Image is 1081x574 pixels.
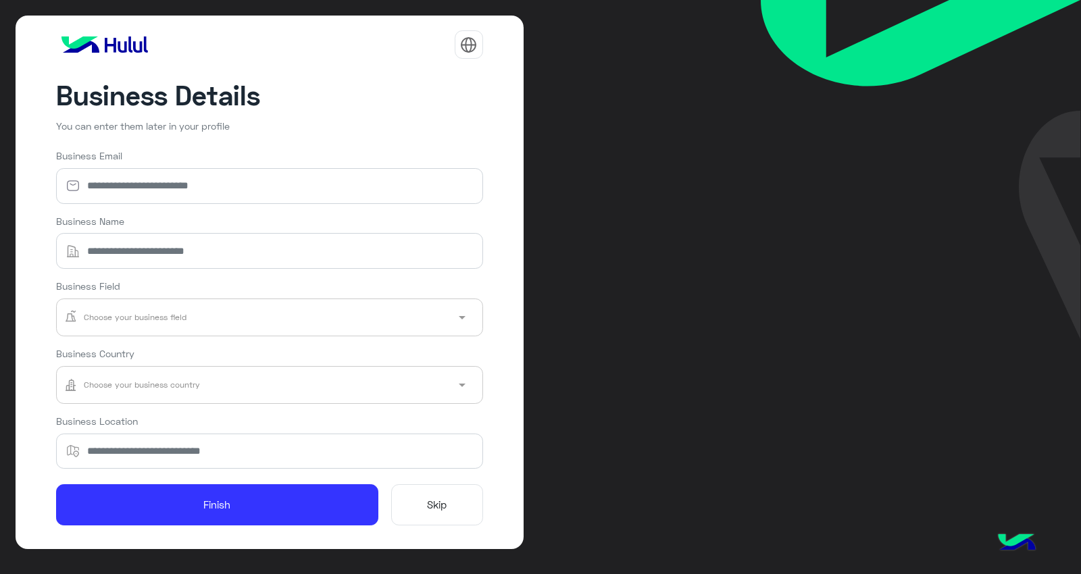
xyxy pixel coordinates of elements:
label: Business Field [56,279,120,293]
button: Finish [56,484,379,525]
img: tab [460,36,477,53]
img: hulul-logo.png [993,520,1040,567]
img: location_map [56,443,90,459]
p: You can enter them later in your profile [56,117,483,139]
img: email [56,179,90,192]
h4: Business Details [56,79,483,111]
img: building [56,243,90,259]
label: Business Name [56,214,124,228]
label: Business Email [56,149,122,163]
label: Business Country [56,346,134,361]
button: Skip [391,484,483,525]
img: logo [56,31,153,58]
label: Business Location [56,414,138,428]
